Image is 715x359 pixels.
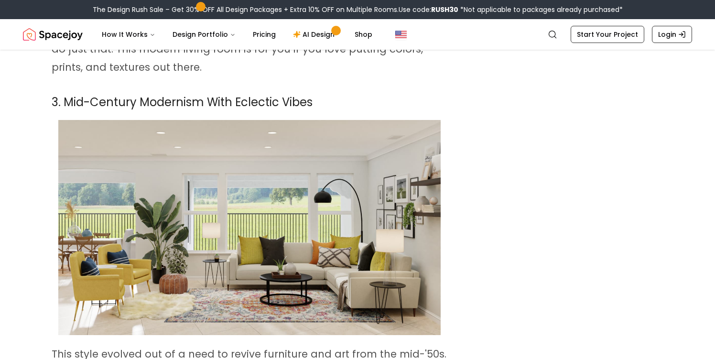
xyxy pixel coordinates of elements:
[94,25,380,44] nav: Main
[285,25,345,44] a: AI Design
[165,25,243,44] button: Design Portfolio
[93,5,623,14] div: The Design Rush Sale – Get 30% OFF All Design Packages + Extra 10% OFF on Multiple Rooms.
[347,25,380,44] a: Shop
[23,25,83,44] img: Spacejoy Logo
[52,5,446,74] span: To create an extra dimension, the designer has added a striped center table as well. Go bold with...
[94,25,163,44] button: How It Works
[399,5,458,14] span: Use code:
[23,19,692,50] nav: Global
[458,5,623,14] span: *Not applicable to packages already purchased*
[52,94,313,110] span: 3. Mid-Century Modernism With Eclectic Vibes
[395,29,407,40] img: United States
[431,5,458,14] b: RUSH30
[23,25,83,44] a: Spacejoy
[245,25,283,44] a: Pricing
[58,120,441,335] img: modern eclectic living room decor
[652,26,692,43] a: Login
[571,26,644,43] a: Start Your Project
